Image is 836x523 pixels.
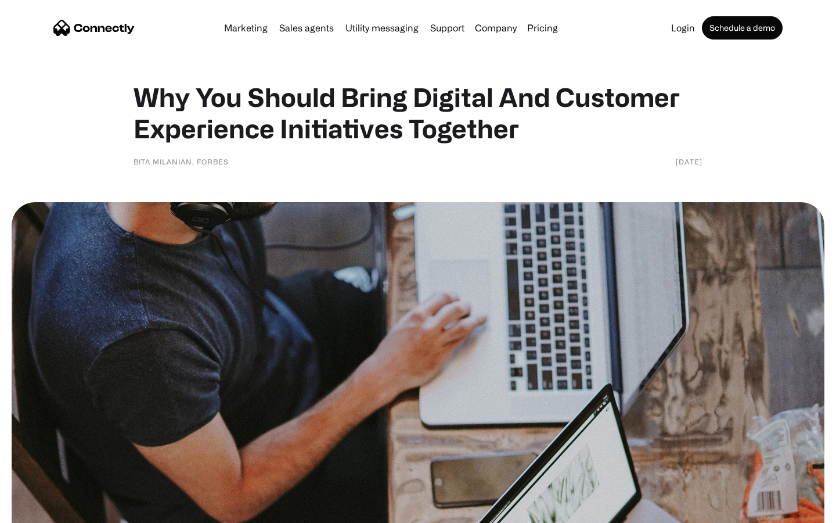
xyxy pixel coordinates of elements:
[676,156,702,167] div: [DATE]
[522,23,563,33] a: Pricing
[134,81,702,144] h1: Why You Should Bring Digital And Customer Experience Initiatives Together
[219,23,272,33] a: Marketing
[12,503,70,519] aside: Language selected: English
[275,23,338,33] a: Sales agents
[23,503,70,519] ul: Language list
[341,23,423,33] a: Utility messaging
[134,156,229,167] div: Bita Milanian, Forbes
[702,16,783,40] a: Schedule a demo
[426,23,469,33] a: Support
[666,23,700,33] a: Login
[475,20,517,36] div: Company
